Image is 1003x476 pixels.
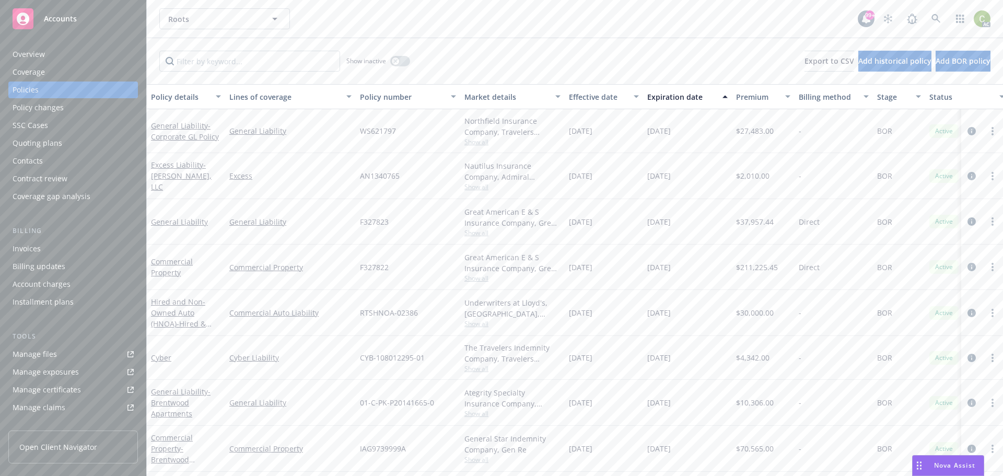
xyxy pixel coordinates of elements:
button: Expiration date [643,84,732,109]
span: Active [934,444,954,454]
span: Active [934,353,954,363]
span: Show all [464,319,561,328]
a: General Liability [229,397,352,408]
span: - [799,307,801,318]
div: Underwriters at Lloyd's, [GEOGRAPHIC_DATA], [PERSON_NAME] of [GEOGRAPHIC_DATA], PERse (RT Specialty) [464,297,561,319]
span: $211,225.45 [736,262,778,273]
div: Status [929,91,993,102]
a: Account charges [8,276,138,293]
div: Lines of coverage [229,91,340,102]
div: Great American E & S Insurance Company, Great American Insurance Group, SES Risk Solutions [464,206,561,228]
a: General Liability [229,216,352,227]
a: Commercial Property [229,262,352,273]
a: more [986,170,999,182]
span: [DATE] [647,307,671,318]
div: Market details [464,91,549,102]
span: $10,306.00 [736,397,774,408]
span: [DATE] [647,262,671,273]
span: Active [934,262,954,272]
button: Effective date [565,84,643,109]
a: Manage exposures [8,364,138,380]
span: $70,565.00 [736,443,774,454]
button: Add BOR policy [936,51,990,72]
a: circleInformation [965,443,978,455]
a: Invoices [8,240,138,257]
button: Roots [159,8,290,29]
a: General Liability [151,387,211,419]
span: $27,483.00 [736,125,774,136]
a: circleInformation [965,215,978,228]
span: BOR [877,170,892,181]
span: [DATE] [647,170,671,181]
a: Cyber [151,353,171,363]
a: more [986,215,999,228]
span: Open Client Navigator [19,442,97,452]
div: Manage BORs [13,417,62,434]
span: [DATE] [569,170,592,181]
span: [DATE] [647,352,671,363]
div: Contract review [13,170,67,187]
a: Commercial Property [151,433,193,475]
span: - [799,125,801,136]
span: [DATE] [569,216,592,227]
a: more [986,397,999,409]
a: Search [926,8,947,29]
span: Nova Assist [934,461,975,470]
span: BOR [877,125,892,136]
div: Overview [13,46,45,63]
span: - [799,352,801,363]
button: Export to CSV [804,51,854,72]
div: General Star Indemnity Company, Gen Re [464,433,561,455]
span: [DATE] [647,216,671,227]
a: Switch app [950,8,971,29]
div: Billing updates [13,258,65,275]
span: - Hired & Non-Owned Auto Policy [151,319,212,351]
a: Excess Liability [151,160,212,192]
span: IAG9739999A [360,443,406,454]
span: [DATE] [647,443,671,454]
div: Effective date [569,91,627,102]
a: circleInformation [965,125,978,137]
div: Contacts [13,153,43,169]
div: Manage claims [13,399,65,416]
span: Export to CSV [804,56,854,66]
div: Manage files [13,346,57,363]
span: Roots [168,14,259,25]
div: Manage certificates [13,381,81,398]
span: AN1340765 [360,170,400,181]
span: $30,000.00 [736,307,774,318]
div: SSC Cases [13,117,48,134]
span: WS621797 [360,125,396,136]
span: Show all [464,274,561,283]
span: - Brentwood Apartments [151,387,211,419]
span: BOR [877,262,892,273]
button: Lines of coverage [225,84,356,109]
a: more [986,307,999,319]
span: $2,010.00 [736,170,769,181]
span: Add historical policy [858,56,931,66]
span: BOR [877,216,892,227]
div: Billing method [799,91,857,102]
div: Coverage gap analysis [13,188,90,205]
div: Premium [736,91,779,102]
span: Direct [799,262,820,273]
a: Commercial Property [151,257,193,277]
div: Invoices [13,240,41,257]
div: 99+ [865,10,874,20]
div: Drag to move [913,456,926,475]
div: Tools [8,331,138,342]
span: 01-C-PK-P20141665-0 [360,397,434,408]
span: Show all [464,364,561,373]
span: - Corporate GL Policy [151,121,219,142]
span: BOR [877,307,892,318]
span: [DATE] [569,397,592,408]
div: Stage [877,91,909,102]
span: [DATE] [569,262,592,273]
a: Quoting plans [8,135,138,152]
div: Account charges [13,276,71,293]
a: Overview [8,46,138,63]
div: Quoting plans [13,135,62,152]
div: Expiration date [647,91,716,102]
span: Active [934,308,954,318]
